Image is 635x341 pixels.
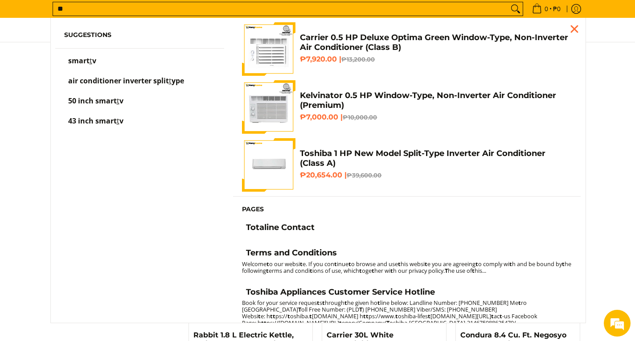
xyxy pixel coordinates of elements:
[146,4,168,26] div: Minimize live chat window
[266,260,269,268] strong: t
[261,319,264,327] strong: t
[242,22,572,76] a: Carrier 0.5 HP Deluxe Optima Green Window-Type, Non-Inverter Air Conditioner (Class B) Carrier 0....
[242,299,537,327] small: Book for your service reques s hrough he given ho line below: Landline Number: [PHONE_NUMBER] Me ...
[64,98,216,113] a: 50 inch smart tv
[343,114,377,121] del: ₱10,000.00
[428,312,430,320] strong: t
[475,260,478,268] strong: t
[518,299,521,307] strong: t
[68,56,90,66] span: smart
[344,299,347,307] strong: t
[300,90,572,111] h4: Kelvinator 0.5 HP Window-Type, Non-Inverter Air Conditioner (Premium)
[169,76,172,86] mark: t
[317,299,320,307] strong: t
[425,260,427,268] strong: t
[300,148,572,168] h4: Toshiba 1 HP New Model Split-Type Inverter Air Conditioner (Class A)
[300,260,303,268] strong: t
[552,6,562,12] span: ₱0
[68,118,123,133] p: 43 inch smart tv
[92,56,96,66] span: v
[273,312,275,320] strong: t
[242,138,572,192] a: Toshiba 1 HP New Model Split-Type Inverter Air Conditioner (Class A) Toshiba 1 HP New Model Split...
[339,319,342,327] strong: t
[242,138,295,192] img: Toshiba 1 HP New Model Split-Type Inverter Air Conditioner (Class A)
[509,260,512,268] strong: t
[398,260,401,268] strong: t
[46,50,150,62] div: Chat with us now
[258,312,261,320] strong: t
[508,2,523,16] button: Search
[395,312,398,320] strong: t
[246,248,337,258] h4: Terms and Conditions
[242,80,295,134] img: Kelvinator 0.5 HP Window-Type, Non-Inverter Air Conditioner (Premium)
[309,312,312,320] strong: t
[90,56,92,66] mark: t
[264,319,266,327] strong: t
[386,319,389,327] strong: T
[529,4,563,14] span: •
[68,78,184,93] p: air conditioner inverter split type
[68,76,169,86] span: air conditioner inverter split
[242,205,572,214] h6: Pages
[310,267,312,275] strong: t
[341,56,375,63] del: ₱13,200.00
[119,116,123,126] span: v
[64,118,216,133] a: 43 inch smart tv
[242,260,571,275] small: Welcome o our websi e. If you con inue o browse and use his websi e you are agreeing o comply wi ...
[300,171,572,180] h6: ₱20,654.00 |
[242,80,572,134] a: Kelvinator 0.5 HP Window-Type, Non-Inverter Air Conditioner (Premium) Kelvinator 0.5 HP Window-Ty...
[68,96,117,106] span: 50 inch smart
[472,267,475,275] strong: t
[172,76,184,86] span: ype
[390,267,393,275] strong: t
[270,312,273,320] strong: t
[117,116,119,126] mark: t
[242,287,572,300] a: Toshiba Appliances Customer Service Hotline
[348,260,351,268] strong: t
[300,113,572,122] h6: ₱7,000.00 |
[64,58,216,73] a: smart tv
[543,6,549,12] span: 0
[246,287,435,297] h4: Toshiba Appliances Customer Service Hotline
[266,267,269,275] strong: t
[298,305,301,313] strong: T
[491,312,494,320] strong: t
[347,172,381,179] del: ₱39,600.00
[300,33,572,53] h4: Carrier 0.5 HP Deluxe Optima Green Window-Type, Non-Inverter Air Conditioner (Class B)
[568,22,581,36] div: Close pop up
[562,260,565,268] strong: t
[363,312,366,320] strong: t
[64,78,216,93] a: air conditioner inverter split type
[377,299,380,307] strong: t
[445,267,448,275] strong: T
[287,312,290,320] strong: t
[322,299,325,307] strong: t
[334,260,337,268] strong: t
[500,312,502,320] strong: t
[4,243,170,275] textarea: Type your message and hit 'Enter'
[68,58,96,73] p: smart tv
[64,31,216,39] h6: Suggestions
[68,98,123,113] p: 50 inch smart tv
[246,222,315,233] h4: Totaline Contact
[119,96,123,106] span: v
[117,96,119,106] mark: t
[300,55,572,64] h6: ₱7,920.00 |
[366,312,369,320] strong: t
[68,116,117,126] span: 43 inch smart
[359,267,362,275] strong: t
[242,22,295,76] img: Carrier 0.5 HP Deluxe Optima Green Window-Type, Non-Inverter Air Conditioner (Class B)
[372,267,374,275] strong: t
[359,305,362,313] strong: T
[242,222,572,235] a: Totaline Contact
[52,112,123,202] span: We're online!
[242,248,572,260] a: Terms and Conditions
